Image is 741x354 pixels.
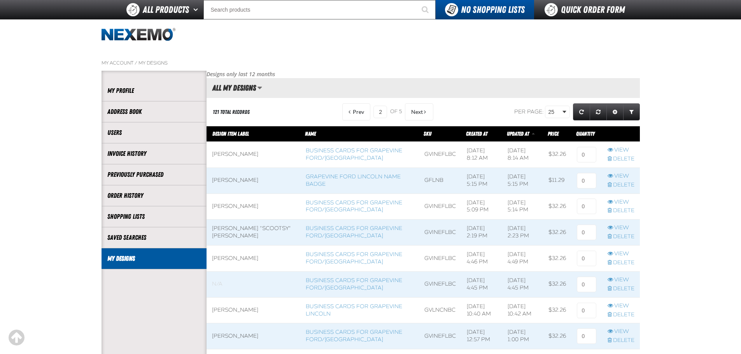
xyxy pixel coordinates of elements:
a: Business Cards for Grapevine Lincoln [306,303,402,317]
nav: Breadcrumbs [102,60,640,66]
img: Nexemo logo [102,28,175,42]
td: Blank [207,271,301,297]
a: Previously Purchased [107,170,201,179]
a: Users [107,128,201,137]
span: Previous Page [353,109,364,115]
td: GVLNCNBC [419,297,461,323]
a: Delete row action [608,181,634,189]
span: All Products [143,3,189,17]
span: Per page: [514,108,544,115]
a: Delete row action [608,207,634,214]
a: Design Item Label [212,131,249,137]
td: GVINEFLBC [419,141,461,167]
span: Updated At [507,131,529,137]
a: Delete row action [608,285,634,293]
a: Business Cards for Grapevine Ford/[GEOGRAPHIC_DATA] [306,225,402,239]
td: $32.26 [543,141,571,167]
a: Shopping Lists [107,212,201,221]
a: View row action [608,276,634,284]
a: My Designs [107,254,201,263]
input: 0 [577,328,596,344]
td: $32.26 [543,323,571,349]
input: Current page number [373,106,387,118]
a: Delete row action [608,259,634,267]
td: [DATE] 12:57 PM [461,323,502,349]
a: Home [102,28,175,42]
td: [DATE] 10:42 AM [502,297,543,323]
a: Business Cards for Grapevine Ford/[GEOGRAPHIC_DATA] [306,199,402,213]
input: 0 [577,173,596,188]
td: [DATE] 2:23 PM [502,220,543,246]
a: Updated At [507,131,530,137]
td: [PERSON_NAME] [207,167,301,194]
td: GVINEFLBC [419,271,461,297]
a: Grapevine Ford Lincoln Name Badge [306,173,401,187]
td: $32.26 [543,194,571,220]
a: Saved Searches [107,233,201,242]
td: $32.26 [543,220,571,246]
span: / [135,60,137,66]
td: GVINEFLBC [419,220,461,246]
a: Invoice History [107,149,201,158]
input: 0 [577,277,596,292]
td: $11.29 [543,167,571,194]
a: Business Cards for Grapevine Ford/[GEOGRAPHIC_DATA] [306,251,402,265]
td: $32.26 [543,246,571,272]
td: $32.26 [543,271,571,297]
span: Price [548,131,559,137]
a: View row action [608,328,634,335]
td: [DATE] 8:12 AM [461,141,502,167]
td: $32.26 [543,297,571,323]
td: [PERSON_NAME] [207,141,301,167]
a: View row action [608,224,634,232]
span: Next Page [411,109,423,115]
a: Delete row action [608,155,634,163]
td: [DATE] 5:14 PM [502,194,543,220]
td: [PERSON_NAME] [207,323,301,349]
td: [PERSON_NAME] [207,297,301,323]
a: My Account [102,60,133,66]
input: 0 [577,199,596,214]
a: Business Cards for Grapevine Ford/[GEOGRAPHIC_DATA] [306,147,402,161]
a: View row action [608,302,634,310]
a: View row action [608,146,634,154]
a: Expand or Collapse Grid Settings [606,103,624,120]
p: Designs only last 12 months [207,71,640,78]
a: Name [305,131,316,137]
td: [PERSON_NAME] [207,246,301,272]
a: Business Cards for Grapevine Ford/[GEOGRAPHIC_DATA] [306,277,402,291]
a: Delete row action [608,337,634,344]
a: Refresh grid action [573,103,590,120]
a: View row action [608,199,634,206]
td: [DATE] 5:09 PM [461,194,502,220]
td: [DATE] 10:40 AM [461,297,502,323]
a: Created At [466,131,487,137]
td: [DATE] 1:00 PM [502,323,543,349]
td: [DATE] 4:49 PM [502,246,543,272]
td: GVINEFLBC [419,323,461,349]
a: My Profile [107,86,201,95]
th: Row actions [602,126,640,142]
td: GVINEFLBC [419,246,461,272]
button: Next Page [405,103,433,120]
a: Reset grid action [590,103,607,120]
a: Delete row action [608,233,634,241]
button: Previous Page [342,103,370,120]
span: SKU [424,131,431,137]
h2: All My Designs [207,84,256,92]
input: 0 [577,303,596,318]
input: 0 [577,147,596,162]
span: of 5 [390,108,402,115]
a: Address Book [107,107,201,116]
a: Delete row action [608,311,634,319]
span: No Shopping Lists [461,4,525,15]
span: 25 [548,108,561,116]
td: [DATE] 4:45 PM [502,271,543,297]
td: GFLNB [419,167,461,194]
a: My Designs [138,60,168,66]
td: [DATE] 8:14 AM [502,141,543,167]
td: [DATE] 4:46 PM [461,246,502,272]
div: Scroll to the top [8,329,25,346]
